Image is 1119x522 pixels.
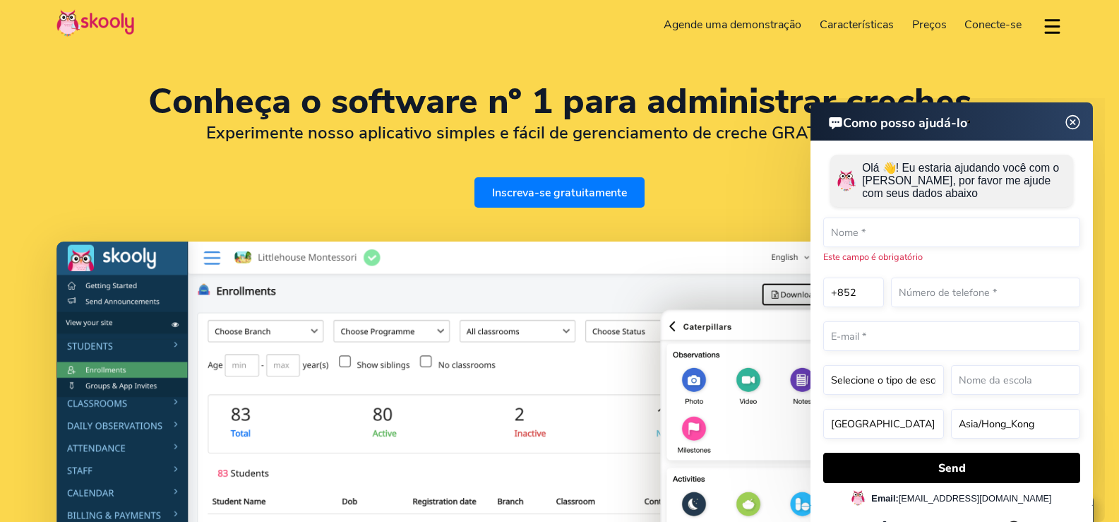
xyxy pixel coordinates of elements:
[56,85,1063,119] h1: Conheça o software nº 1 para administrar creches
[56,122,1063,143] h2: Experimente nosso aplicativo simples e fácil de gerenciamento de creche GRATUITAMENTE
[655,13,811,36] a: Agende uma demonstração
[810,13,903,36] a: Características
[912,17,947,32] span: Preços
[1042,10,1063,42] button: dropdown menu
[955,13,1031,36] a: Conecte-se
[903,13,956,36] a: Preços
[56,9,134,37] img: Skooly
[964,17,1022,32] span: Conecte-se
[474,177,645,208] a: Inscreva-se gratuitamente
